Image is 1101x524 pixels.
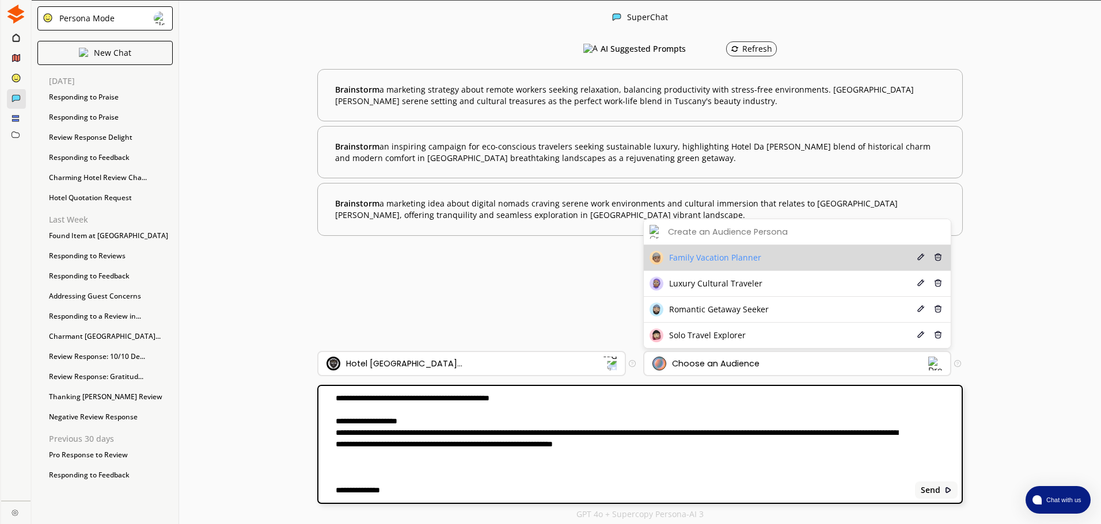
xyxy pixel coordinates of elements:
img: Dropdown Icon [928,357,942,370]
img: Close [12,509,18,516]
button: Delete Icon [932,251,945,265]
div: Responding to Feedback [43,149,179,166]
div: Praise for Hotel Stay [43,487,179,504]
button: Delete Icon [932,303,945,316]
div: Hotel [GEOGRAPHIC_DATA]... [346,359,462,368]
div: Pro Response to Review [43,446,179,464]
p: [DATE] [49,77,179,86]
div: Review Response: Gratitud... [43,368,179,385]
img: Close [154,12,168,25]
div: Responding to Praise [43,109,179,126]
div: Charmant [GEOGRAPHIC_DATA]... [43,328,179,345]
button: Delete Icon [932,329,945,342]
img: Refresh [731,45,739,53]
span: Brainstorm [335,198,379,209]
button: Edit Icon [915,277,927,290]
a: Close [1,501,31,521]
img: Close [79,48,88,57]
div: Responding to Feedback [43,267,179,285]
button: atlas-launcher [1026,486,1091,514]
img: Edit Icon [917,305,925,313]
div: Responding to Feedback [43,466,179,484]
div: Charming Hotel Review Cha... [43,169,179,186]
div: Addressing Guest Concerns [43,288,179,305]
img: Delete Icon [934,253,942,261]
img: Tooltip Icon [954,360,961,367]
img: Brand Icon [650,303,663,316]
span: Luxury Cultural Traveler [669,279,762,288]
div: Review Response Delight [43,129,179,146]
p: GPT 4o + Supercopy Persona-AI 3 [576,510,704,519]
b: a marketing strategy about remote workers seeking relaxation, balancing productivity with stress-... [335,84,945,106]
img: Brand Icon [650,251,663,265]
b: an inspiring campaign for eco-conscious travelers seeking sustainable luxury, highlighting Hotel ... [335,141,945,163]
div: Review Response: 10/10 De... [43,348,179,365]
img: Tooltip Icon [629,360,636,367]
span: Brainstorm [335,141,379,152]
p: New Chat [94,48,131,58]
div: Responding to Praise [43,89,179,106]
img: AI Suggested Prompts [583,44,598,54]
span: Family Vacation Planner [669,253,761,262]
p: Previous 30 days [49,434,179,443]
img: Edit Icon [917,331,925,339]
div: Found Item at [GEOGRAPHIC_DATA] [43,227,179,244]
span: Romantic Getaway Seeker [669,305,769,314]
img: Audience Icon [652,357,666,370]
img: Brand Icon [650,277,663,290]
span: Solo Travel Explorer [669,331,746,340]
button: Edit Icon [915,303,927,316]
img: Brand Icon [650,328,663,342]
div: Responding to Reviews [43,247,179,265]
img: Edit Icon [917,279,925,287]
div: Refresh [731,44,772,53]
h3: AI Suggested Prompts [601,40,686,58]
div: Choose an Audience [672,359,760,368]
img: Dropdown Icon [602,356,617,371]
img: Delete Icon [934,331,942,339]
p: Last Week [49,215,179,224]
span: Chat with us [1042,495,1084,504]
b: Send [921,485,940,495]
img: Close [6,5,25,24]
img: Delete Icon [934,279,942,287]
button: Edit Icon [915,329,927,342]
img: Close [612,13,621,22]
button: Delete Icon [932,277,945,290]
img: Close [43,13,53,23]
img: Close [944,486,952,494]
span: Brainstorm [335,84,379,95]
div: Persona Mode [55,14,115,23]
div: Thanking [PERSON_NAME] Review [43,388,179,406]
div: SuperChat [627,13,668,24]
button: Edit Icon [915,251,927,265]
img: Brand Icon [326,357,340,370]
b: a marketing idea about digital nomads craving serene work environments and cultural immersion tha... [335,198,945,220]
div: Negative Review Response [43,408,179,426]
div: Hotel Quotation Request [43,189,179,206]
img: Create Icon [650,225,663,239]
img: Edit Icon [917,253,925,261]
div: Create an Audience Persona [668,227,788,236]
img: Delete Icon [934,305,942,313]
div: Responding to a Review in... [43,308,179,325]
